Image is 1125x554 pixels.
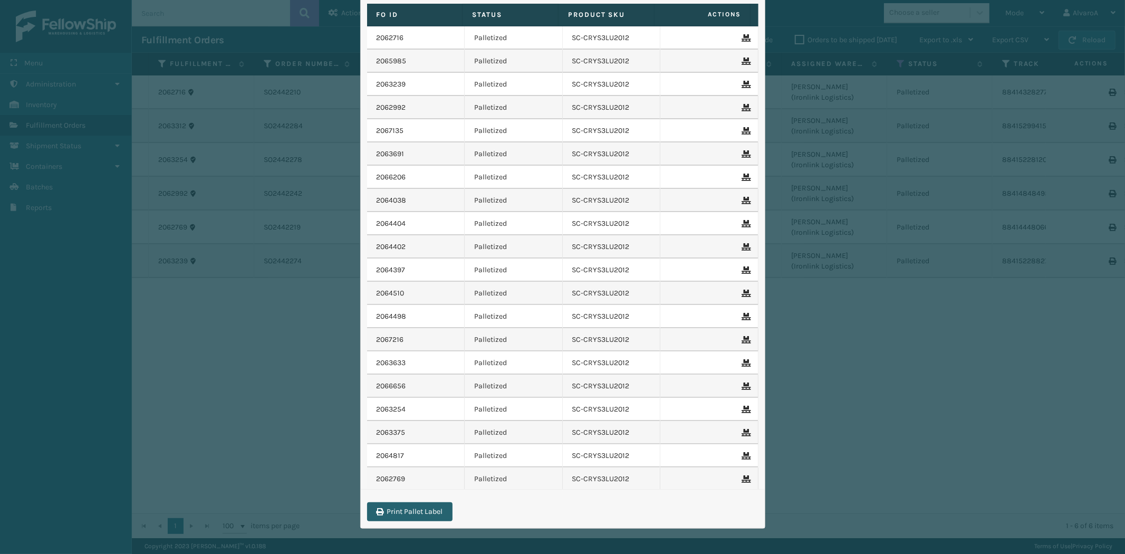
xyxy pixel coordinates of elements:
td: SC-CRYS3LU2012 [563,212,661,235]
i: Remove From Pallet [742,359,748,367]
td: SC-CRYS3LU2012 [563,26,661,50]
i: Remove From Pallet [742,452,748,460]
span: Actions [658,6,748,23]
button: Print Pallet Label [367,502,453,521]
i: Remove From Pallet [742,475,748,483]
td: Palletized [465,189,563,212]
a: 2067216 [377,335,404,345]
a: 2062769 [377,474,406,484]
td: Palletized [465,351,563,375]
td: Palletized [465,282,563,305]
i: Remove From Pallet [742,429,748,436]
a: 2066656 [377,381,406,391]
i: Remove From Pallet [742,58,748,65]
a: 2064402 [377,242,406,252]
i: Remove From Pallet [742,150,748,158]
i: Remove From Pallet [742,336,748,343]
i: Remove From Pallet [742,197,748,204]
td: Palletized [465,166,563,189]
td: SC-CRYS3LU2012 [563,398,661,421]
i: Remove From Pallet [742,313,748,320]
a: 2066206 [377,172,406,183]
td: SC-CRYS3LU2012 [563,282,661,305]
a: 2064397 [377,265,406,275]
td: SC-CRYS3LU2012 [563,328,661,351]
a: 2064817 [377,451,405,461]
td: Palletized [465,305,563,328]
td: Palletized [465,96,563,119]
td: SC-CRYS3LU2012 [563,73,661,96]
td: Palletized [465,421,563,444]
a: 2065985 [377,56,407,66]
td: SC-CRYS3LU2012 [563,444,661,467]
td: Palletized [465,119,563,142]
a: 2064510 [377,288,405,299]
td: Palletized [465,26,563,50]
td: SC-CRYS3LU2012 [563,305,661,328]
i: Remove From Pallet [742,220,748,227]
a: 2063239 [377,79,406,90]
td: Palletized [465,259,563,282]
label: Fo Id [377,10,453,20]
i: Remove From Pallet [742,383,748,390]
td: SC-CRYS3LU2012 [563,119,661,142]
a: 2064498 [377,311,407,322]
label: Status [472,10,549,20]
td: SC-CRYS3LU2012 [563,351,661,375]
i: Remove From Pallet [742,34,748,42]
td: SC-CRYS3LU2012 [563,375,661,398]
a: 2067135 [377,126,404,136]
td: Palletized [465,398,563,421]
i: Remove From Pallet [742,174,748,181]
td: Palletized [465,467,563,491]
i: Remove From Pallet [742,81,748,88]
td: SC-CRYS3LU2012 [563,421,661,444]
i: Remove From Pallet [742,266,748,274]
td: Palletized [465,50,563,73]
td: SC-CRYS3LU2012 [563,259,661,282]
td: SC-CRYS3LU2012 [563,96,661,119]
td: Palletized [465,444,563,467]
td: SC-CRYS3LU2012 [563,142,661,166]
a: 2062992 [377,102,406,113]
td: SC-CRYS3LU2012 [563,235,661,259]
td: Palletized [465,328,563,351]
td: SC-CRYS3LU2012 [563,189,661,212]
a: 2064404 [377,218,406,229]
td: Palletized [465,235,563,259]
td: SC-CRYS3LU2012 [563,50,661,73]
label: Product SKU [568,10,645,20]
i: Remove From Pallet [742,406,748,413]
td: Palletized [465,73,563,96]
a: 2064038 [377,195,407,206]
td: SC-CRYS3LU2012 [563,166,661,189]
td: Palletized [465,375,563,398]
td: Palletized [465,142,563,166]
a: 2062716 [377,33,404,43]
i: Remove From Pallet [742,290,748,297]
a: 2063691 [377,149,405,159]
td: SC-CRYS3LU2012 [563,467,661,491]
a: 2063633 [377,358,406,368]
a: 2063375 [377,427,406,438]
i: Remove From Pallet [742,243,748,251]
i: Remove From Pallet [742,104,748,111]
td: Palletized [465,212,563,235]
i: Remove From Pallet [742,127,748,135]
a: 2063254 [377,404,406,415]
